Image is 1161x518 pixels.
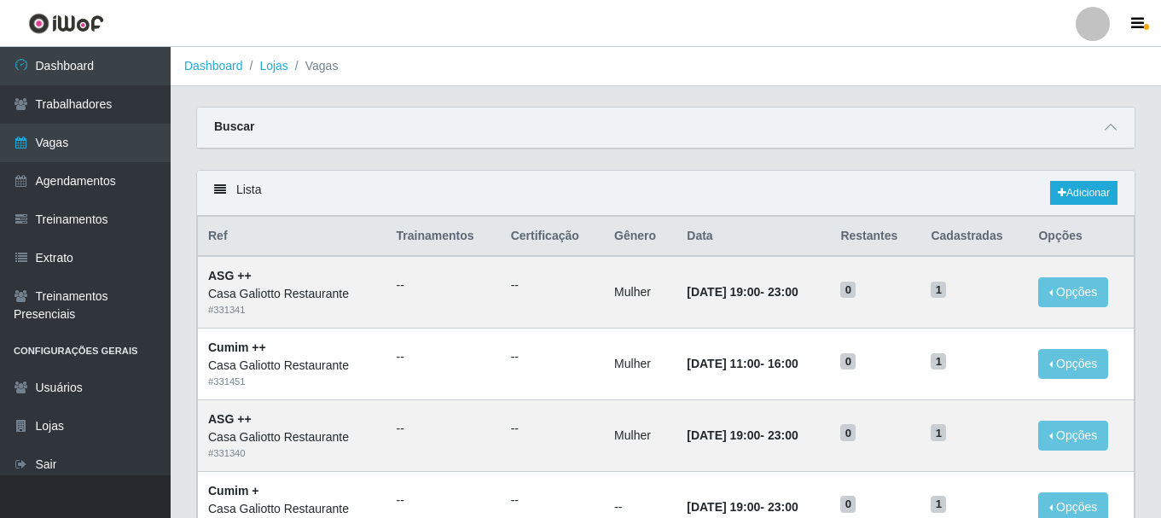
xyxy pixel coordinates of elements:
[1028,217,1134,257] th: Opções
[830,217,920,257] th: Restantes
[931,496,946,513] span: 1
[687,357,760,370] time: [DATE] 11:00
[259,59,287,73] a: Lojas
[208,412,252,426] strong: ASG ++
[931,424,946,441] span: 1
[920,217,1028,257] th: Cadastradas
[687,357,798,370] strong: -
[687,428,760,442] time: [DATE] 19:00
[768,285,798,299] time: 23:00
[840,496,856,513] span: 0
[208,428,375,446] div: Casa Galiotto Restaurante
[208,269,252,282] strong: ASG ++
[604,217,676,257] th: Gênero
[768,357,798,370] time: 16:00
[184,59,243,73] a: Dashboard
[687,500,760,514] time: [DATE] 19:00
[768,428,798,442] time: 23:00
[198,217,386,257] th: Ref
[396,276,490,294] ul: --
[208,375,375,389] div: # 331451
[501,217,604,257] th: Certificação
[687,428,798,442] strong: -
[396,348,490,366] ul: --
[676,217,830,257] th: Data
[511,276,594,294] ul: --
[1050,181,1117,205] a: Adicionar
[840,424,856,441] span: 0
[208,285,375,303] div: Casa Galiotto Restaurante
[768,500,798,514] time: 23:00
[1038,277,1108,307] button: Opções
[687,285,798,299] strong: -
[604,329,676,400] td: Mulher
[396,420,490,438] ul: --
[171,47,1161,86] nav: breadcrumb
[208,357,375,375] div: Casa Galiotto Restaurante
[208,500,375,518] div: Casa Galiotto Restaurante
[687,500,798,514] strong: -
[208,446,375,461] div: # 331340
[687,285,760,299] time: [DATE] 19:00
[840,282,856,299] span: 0
[208,340,266,354] strong: Cumim ++
[931,353,946,370] span: 1
[208,484,259,498] strong: Cumim +
[214,119,254,133] strong: Buscar
[208,303,375,317] div: # 331341
[931,282,946,299] span: 1
[604,399,676,471] td: Mulher
[840,353,856,370] span: 0
[511,348,594,366] ul: --
[1038,349,1108,379] button: Opções
[28,13,104,34] img: CoreUI Logo
[511,492,594,509] ul: --
[1038,421,1108,451] button: Opções
[396,492,490,509] ul: --
[386,217,500,257] th: Trainamentos
[604,256,676,328] td: Mulher
[511,420,594,438] ul: --
[288,57,339,75] li: Vagas
[197,171,1135,216] div: Lista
